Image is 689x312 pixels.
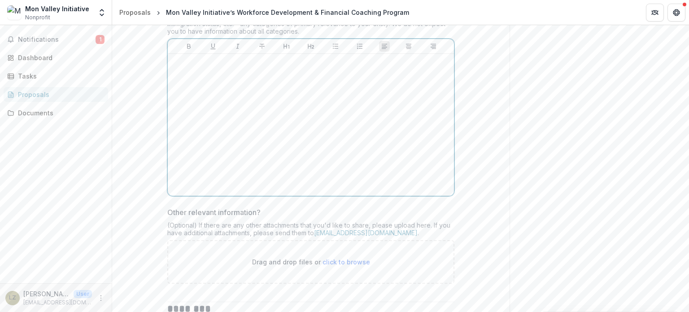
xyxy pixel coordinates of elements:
[183,41,194,52] button: Bold
[305,41,316,52] button: Heading 2
[96,4,108,22] button: Open entity switcher
[119,8,151,17] div: Proposals
[428,41,439,52] button: Align Right
[7,5,22,20] img: Mon Valley Initiative
[74,290,92,298] p: User
[18,71,101,81] div: Tasks
[354,41,365,52] button: Ordered List
[96,35,105,44] span: 1
[4,50,108,65] a: Dashboard
[314,229,418,237] a: [EMAIL_ADDRESS][DOMAIN_NAME]
[323,258,370,266] span: click to browse
[4,105,108,120] a: Documents
[4,69,108,83] a: Tasks
[667,4,685,22] button: Get Help
[4,87,108,102] a: Proposals
[18,90,101,99] div: Proposals
[330,41,341,52] button: Bullet List
[96,293,106,303] button: More
[18,53,101,62] div: Dashboard
[646,4,664,22] button: Partners
[23,299,92,307] p: [EMAIL_ADDRESS][DOMAIN_NAME]
[25,4,89,13] div: Mon Valley Initiative
[252,257,370,267] p: Drag and drop files or
[403,41,414,52] button: Align Center
[167,207,261,218] p: Other relevant information?
[208,41,218,52] button: Underline
[167,221,454,240] div: (Optional) If there are any other attachments that you'd like to share, please upload here. If yo...
[9,295,16,301] div: Laura R Zinski
[232,41,243,52] button: Italicize
[166,8,409,17] div: Mon Valley Initiative’s Workforce Development & Financial Coaching Program
[23,289,70,299] p: [PERSON_NAME]
[4,32,108,47] button: Notifications1
[281,41,292,52] button: Heading 1
[18,36,96,44] span: Notifications
[116,6,154,19] a: Proposals
[257,41,267,52] button: Strike
[25,13,50,22] span: Nonprofit
[18,108,101,118] div: Documents
[116,6,413,19] nav: breadcrumb
[379,41,390,52] button: Align Left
